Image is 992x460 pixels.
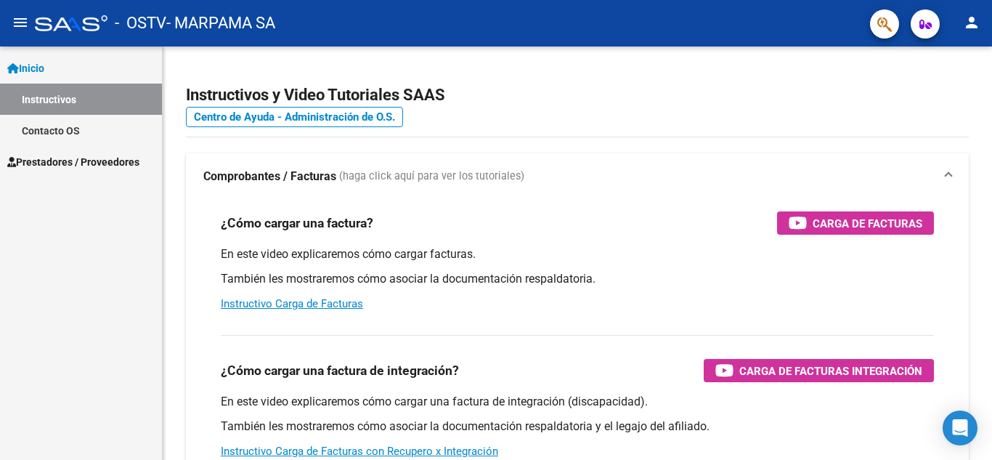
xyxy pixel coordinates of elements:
[221,445,498,458] a: Instructivo Carga de Facturas con Recupero x Integración
[221,419,934,435] p: También les mostraremos cómo asociar la documentación respaldatoria y el legajo del afiliado.
[739,362,922,380] span: Carga de Facturas Integración
[203,169,336,185] strong: Comprobantes / Facturas
[186,81,969,109] h2: Instructivos y Video Tutoriales SAAS
[221,394,934,410] p: En este video explicaremos cómo cargar una factura de integración (discapacidad).
[813,214,922,233] span: Carga de Facturas
[166,7,275,39] span: - MARPAMA SA
[339,169,524,185] span: (haga click aquí para ver los tutoriales)
[221,360,459,381] h3: ¿Cómo cargar una factura de integración?
[221,271,934,287] p: También les mostraremos cómo asociar la documentación respaldatoria.
[12,14,29,31] mat-icon: menu
[963,14,980,31] mat-icon: person
[186,153,969,200] mat-expansion-panel-header: Comprobantes / Facturas (haga click aquí para ver los tutoriales)
[704,359,934,382] button: Carga de Facturas Integración
[221,213,373,233] h3: ¿Cómo cargar una factura?
[186,107,403,127] a: Centro de Ayuda - Administración de O.S.
[115,7,166,39] span: - OSTV
[777,211,934,235] button: Carga de Facturas
[7,60,44,76] span: Inicio
[221,246,934,262] p: En este video explicaremos cómo cargar facturas.
[943,411,977,445] div: Open Intercom Messenger
[221,297,363,310] a: Instructivo Carga de Facturas
[7,154,139,170] span: Prestadores / Proveedores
